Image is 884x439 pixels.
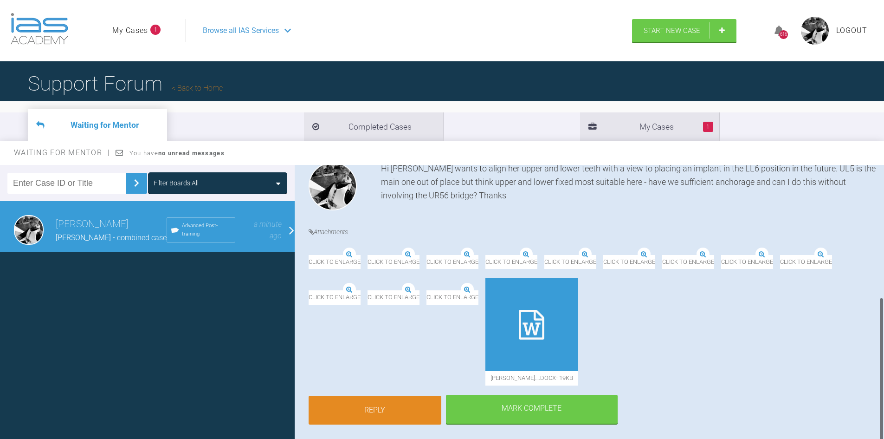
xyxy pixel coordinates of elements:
span: Waiting for Mentor [14,148,110,157]
img: chevronRight.28bd32b0.svg [129,176,144,190]
li: Completed Cases [304,112,443,141]
li: My Cases [580,112,719,141]
span: a minute ago [254,220,282,241]
img: David Birkin [14,215,44,245]
div: Mark Complete [446,395,618,424]
h4: Attachments [309,227,877,237]
span: 1 [150,25,161,35]
a: Logout [836,25,867,37]
span: Click to enlarge [368,290,419,305]
span: Click to enlarge [368,255,419,269]
span: 1 [703,122,713,132]
span: Advanced Post-training [182,222,232,238]
span: Click to enlarge [309,290,361,305]
a: Start New Case [632,19,736,42]
span: Click to enlarge [603,255,655,269]
a: Back to Home [172,84,223,92]
img: profile.png [801,17,829,45]
div: 616 [779,30,788,39]
li: Waiting for Mentor [28,109,167,141]
input: Enter Case ID or Title [7,173,126,194]
span: Click to enlarge [426,290,478,305]
strong: no unread messages [158,150,225,157]
a: Reply [309,396,441,425]
span: Start New Case [644,26,700,35]
a: My Cases [112,25,148,37]
span: Click to enlarge [426,255,478,269]
span: Click to enlarge [485,255,537,269]
span: Click to enlarge [662,255,714,269]
div: Filter Boards: All [154,178,199,188]
h3: [PERSON_NAME] [56,216,167,232]
span: Browse all IAS Services [203,25,279,37]
img: logo-light.3e3ef733.png [11,13,68,45]
span: Click to enlarge [309,255,361,269]
span: Click to enlarge [780,255,832,269]
h1: Support Forum [28,67,223,100]
span: Click to enlarge [544,255,596,269]
img: David Birkin [309,162,357,210]
div: Hi [PERSON_NAME] wants to align her upper and lower teeth with a view to placing an implant in th... [381,162,877,214]
span: Click to enlarge [721,255,773,269]
span: [PERSON_NAME]….docx - 19KB [485,371,578,386]
span: You have [129,150,225,157]
span: [PERSON_NAME] - combined case [56,233,167,242]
